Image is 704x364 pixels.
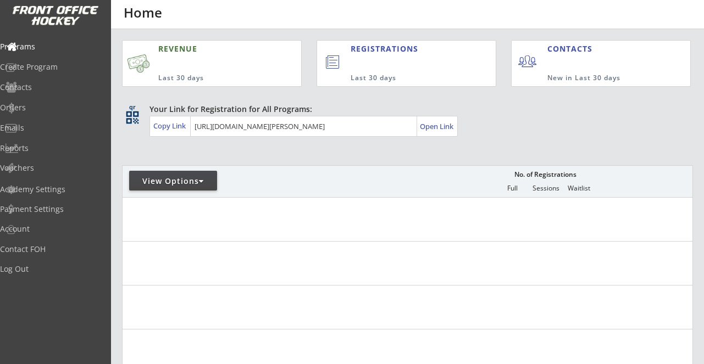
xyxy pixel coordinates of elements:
div: CONTACTS [547,43,597,54]
div: View Options [129,176,217,187]
div: Copy Link [153,121,188,131]
div: REVENUE [158,43,254,54]
div: New in Last 30 days [547,74,639,83]
div: REGISTRATIONS [351,43,450,54]
a: Open Link [420,119,454,134]
div: Waitlist [562,184,595,192]
div: No. of Registrations [511,171,579,178]
div: qr [125,104,138,111]
div: Open Link [420,122,454,131]
button: qr_code [124,109,141,126]
div: Sessions [529,184,562,192]
div: Full [496,184,529,192]
div: Your Link for Registration for All Programs: [149,104,659,115]
div: Last 30 days [158,74,254,83]
div: Last 30 days [351,74,451,83]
